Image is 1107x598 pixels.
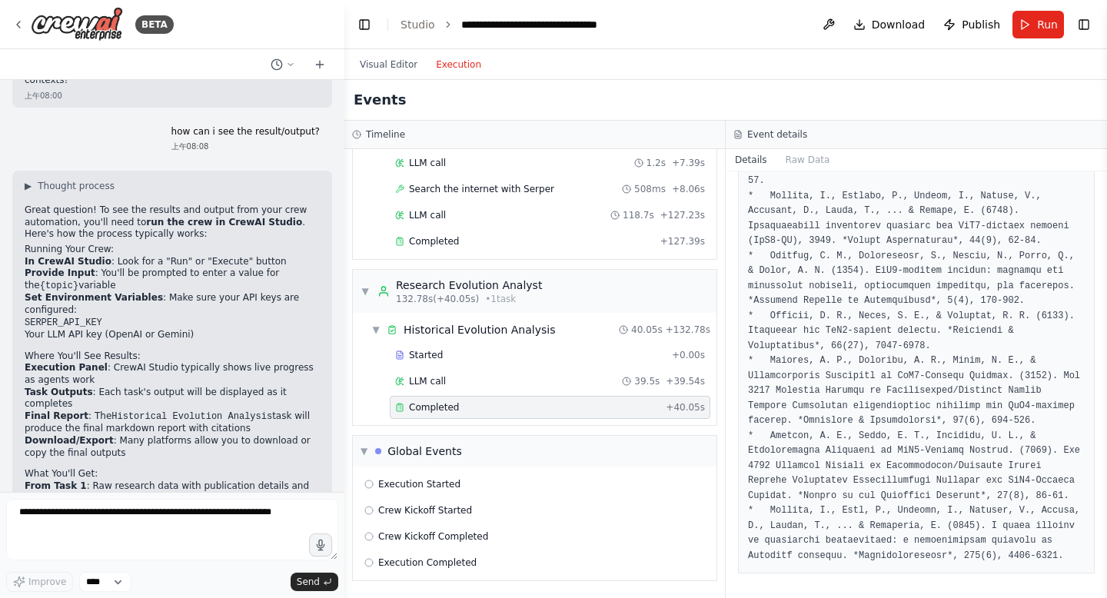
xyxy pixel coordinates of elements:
div: 上午08:00 [25,90,320,101]
button: Details [726,149,776,171]
h3: Timeline [366,128,405,141]
button: Hide left sidebar [354,14,375,35]
button: Publish [937,11,1006,38]
span: Publish [962,17,1000,32]
strong: Set Environment Variables [25,292,163,303]
span: Thought process [38,180,115,192]
strong: Provide Input [25,267,95,278]
span: Improve [28,576,66,588]
li: : Look for a "Run" or "Execute" button [25,256,320,268]
button: Visual Editor [351,55,427,74]
span: 1.2s [647,157,666,169]
span: ▶ [25,180,32,192]
li: : Raw research data with publication details and metadata [25,480,320,504]
li: : Make sure your API keys are configured: [25,292,320,341]
li: : Each task's output will be displayed as it completes [25,387,320,410]
strong: Task Outputs [25,387,93,397]
span: 39.5s [634,375,660,387]
h3: Event details [747,128,807,141]
span: • 1 task [485,293,516,305]
code: SERPER_API_KEY [25,317,102,328]
span: + 8.06s [672,183,705,195]
button: Improve [6,572,73,592]
img: Logo [31,7,123,42]
span: + 39.54s [666,375,705,387]
code: Historical Evolution Analysis [111,411,272,422]
span: LLM call [409,209,446,221]
span: Download [872,17,926,32]
h2: What You'll Get: [25,468,320,480]
strong: In CrewAI Studio [25,256,111,267]
span: 40.05s [631,324,663,336]
span: 118.7s [623,209,654,221]
span: Send [297,576,320,588]
button: Download [847,11,932,38]
div: Research Evolution Analyst [396,277,542,293]
span: 508ms [634,183,666,195]
span: + 0.00s [672,349,705,361]
span: Completed [409,235,459,248]
span: + 127.39s [660,235,705,248]
p: how can i see the result/output? [171,126,320,138]
h2: Events [354,89,406,111]
button: Start a new chat [307,55,332,74]
button: Switch to previous chat [264,55,301,74]
span: LLM call [409,375,446,387]
span: Search the internet with Serper [409,183,554,195]
span: + 7.39s [672,157,705,169]
strong: Final Report [25,410,88,421]
div: 上午08:08 [171,141,320,152]
code: {topic} [40,281,78,291]
span: + 132.78s [666,324,710,336]
span: Crew Kickoff Completed [378,530,488,543]
button: ▶Thought process [25,180,115,192]
strong: Execution Panel [25,362,108,373]
span: ▼ [371,324,381,336]
span: ▼ [361,445,367,457]
button: Show right sidebar [1073,14,1095,35]
span: LLM call [409,157,446,169]
span: Run [1037,17,1058,32]
h2: Running Your Crew: [25,244,320,256]
li: : The task will produce the final markdown report with citations [25,410,320,435]
button: Run [1012,11,1064,38]
button: Execution [427,55,490,74]
span: ▼ [361,285,370,297]
span: Started [409,349,443,361]
strong: run the crew in CrewAI Studio [146,217,302,228]
span: + 127.23s [660,209,705,221]
button: Send [291,573,338,591]
h2: Where You'll See Results: [25,350,320,363]
p: Great question! To see the results and output from your crew automation, you'll need to . Here's ... [25,204,320,241]
nav: breadcrumb [401,17,634,32]
li: : CrewAI Studio typically shows live progress as agents work [25,362,320,386]
button: Raw Data [776,149,839,171]
strong: From Task 1 [25,480,87,491]
div: Global Events [387,444,462,459]
span: Execution Completed [378,556,477,569]
div: BETA [135,15,174,34]
li: : You'll be prompted to enter a value for the variable [25,267,320,292]
span: Execution Started [378,478,460,490]
span: Crew Kickoff Started [378,504,472,517]
div: Historical Evolution Analysis [404,322,555,337]
span: + 40.05s [666,401,705,414]
span: Completed [409,401,459,414]
button: Click to speak your automation idea [309,533,332,556]
li: Your LLM API key (OpenAI or Gemini) [25,329,320,341]
li: : Many platforms allow you to download or copy the final outputs [25,435,320,459]
strong: Download/Export [25,435,114,446]
span: 132.78s (+40.05s) [396,293,479,305]
a: Studio [401,18,435,31]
